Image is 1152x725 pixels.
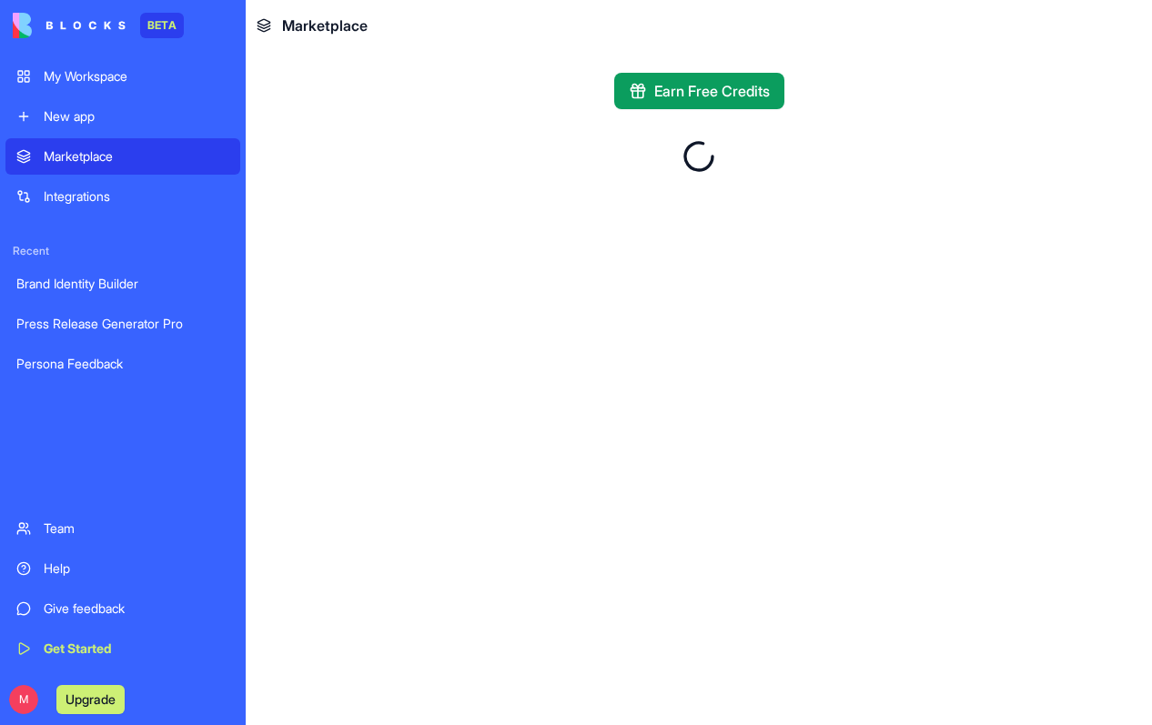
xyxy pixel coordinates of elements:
[44,599,229,618] div: Give feedback
[5,510,240,547] a: Team
[13,13,184,38] a: BETA
[44,107,229,126] div: New app
[282,15,368,36] span: Marketplace
[140,13,184,38] div: BETA
[5,266,240,302] a: Brand Identity Builder
[5,244,240,258] span: Recent
[44,67,229,86] div: My Workspace
[44,519,229,538] div: Team
[16,315,229,333] div: Press Release Generator Pro
[5,306,240,342] a: Press Release Generator Pro
[5,58,240,95] a: My Workspace
[5,346,240,382] a: Persona Feedback
[16,355,229,373] div: Persona Feedback
[13,13,126,38] img: logo
[9,685,38,714] span: M
[5,138,240,175] a: Marketplace
[5,178,240,215] a: Integrations
[56,685,125,714] button: Upgrade
[44,639,229,658] div: Get Started
[56,690,125,708] a: Upgrade
[614,73,784,109] button: Earn Free Credits
[654,80,770,102] span: Earn Free Credits
[44,187,229,206] div: Integrations
[5,590,240,627] a: Give feedback
[5,98,240,135] a: New app
[5,630,240,667] a: Get Started
[44,147,229,166] div: Marketplace
[5,550,240,587] a: Help
[16,275,229,293] div: Brand Identity Builder
[44,559,229,578] div: Help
